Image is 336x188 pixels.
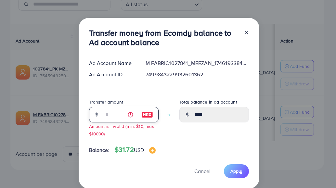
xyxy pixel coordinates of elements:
[115,146,156,154] h4: $31.72
[84,71,141,78] div: Ad Account ID
[140,59,254,67] div: M FABRIC1027841_MEEZAN_1746193384004
[89,123,155,137] small: Amount is invalid (min: $10, max: $10000)
[308,159,331,183] iframe: Chat
[230,168,242,174] span: Apply
[89,99,123,105] label: Transfer amount
[140,71,254,78] div: 7499843229932601362
[141,111,153,119] img: image
[149,147,156,154] img: image
[84,59,141,67] div: Ad Account Name
[194,168,211,175] span: Cancel
[89,146,110,154] span: Balance:
[224,164,249,178] button: Apply
[186,164,219,178] button: Cancel
[89,28,239,47] h3: Transfer money from Ecomdy balance to Ad account balance
[179,99,237,105] label: Total balance in ad account
[134,146,144,154] span: USD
